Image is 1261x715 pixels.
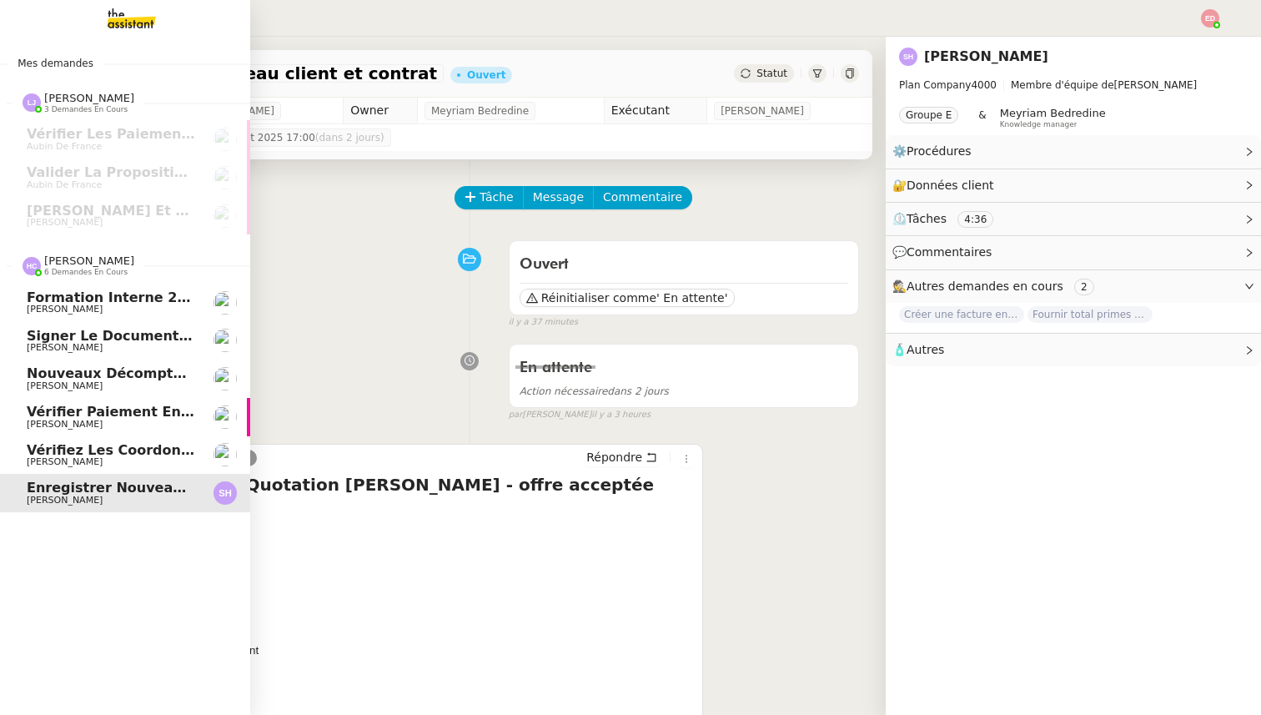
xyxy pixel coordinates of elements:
span: 6 demandes en cours [44,268,128,277]
span: Autres demandes en cours [907,279,1063,293]
span: Vérifier paiement en Euros pour Team2act [27,404,344,420]
span: Mes demandes [8,55,103,72]
span: il y a 3 heures [591,408,651,422]
a: [PERSON_NAME] [924,48,1048,64]
span: 🕵️ [892,279,1101,293]
div: ⏲️Tâches 4:36 [886,203,1261,235]
span: ⏲️ [892,212,1007,225]
span: [PERSON_NAME] [27,342,103,353]
img: users%2FTDxDvmCjFdN3QFePFNGdQUcJcQk1%2Favatar%2F0cfb3a67-8790-4592-a9ec-92226c678442 [214,329,237,352]
span: Meyriam Bedredine [1000,107,1106,119]
span: Aubin de France [27,141,102,152]
span: Message [533,188,584,207]
span: Enregistrer nouveau client et contrat [87,65,437,82]
button: Réinitialiser comme' En attente' [520,289,735,307]
span: Vérifier les paiements reçus [27,126,245,142]
span: (dans 2 jours) [315,132,384,144]
td: Owner [344,98,418,124]
span: Knowledge manager [1000,120,1078,129]
span: [PERSON_NAME] [27,304,103,315]
span: Fournir total primes FINE ARTS [1027,306,1153,323]
img: users%2Fa6PbEmLwvGXylUqKytRPpDpAx153%2Favatar%2Ffanny.png [214,291,237,315]
span: Réinitialiser comme [541,290,656,306]
nz-tag: 4:36 [957,211,993,228]
button: Répondre [580,448,663,466]
span: Répondre [586,449,642,466]
span: ' En attente' [656,290,727,306]
img: users%2FSclkIUIAuBOhhDrbgjtrSikBoD03%2Favatar%2F48cbc63d-a03d-4817-b5bf-7f7aeed5f2a9 [214,166,237,189]
app-user-label: Knowledge manager [1000,107,1106,128]
span: [PERSON_NAME] [721,103,804,119]
img: users%2FNmPW3RcGagVdwlUj0SIRjiM8zA23%2Favatar%2Fb3e8f68e-88d8-429d-a2bd-00fb6f2d12db [214,204,237,228]
span: Meyriam Bedredine [431,103,529,119]
span: En attente [520,360,592,375]
span: ven. 29 août 2025 17:00 [191,129,384,146]
span: Aubin de France [27,179,102,190]
span: Action nécessaire [520,385,608,397]
span: Créer une facture en anglais immédiatement [899,306,1024,323]
span: Statut [756,68,787,79]
span: dans 2 jours [520,385,669,397]
span: [PERSON_NAME] et relancez les impayés chez [PERSON_NAME] [27,203,510,219]
button: Commentaire [593,186,692,209]
span: [PERSON_NAME] [27,380,103,391]
button: Message [523,186,594,209]
span: Tâches [907,212,947,225]
span: ⚙️ [892,142,979,161]
img: users%2FNmPW3RcGagVdwlUj0SIRjiM8zA23%2Favatar%2Fb3e8f68e-88d8-429d-a2bd-00fb6f2d12db [214,443,237,466]
span: il y a 37 minutes [509,315,579,330]
span: Plan Company [899,79,971,91]
span: Vérifiez les coordonnées bancaires pour le virement [27,442,430,458]
span: [PERSON_NAME] [27,419,103,430]
span: Signer le document par [PERSON_NAME] [27,328,337,344]
h4: RE: RBQ/313952 Quotation [PERSON_NAME] - offre acceptée [88,473,696,496]
div: 🕵️Autres demandes en cours 2 [886,270,1261,303]
div: 🧴Autres [886,334,1261,366]
span: & [978,107,986,128]
img: svg [1201,9,1219,28]
span: Enregistrer nouveau client et contrat [27,480,313,496]
span: Commentaires [907,245,992,259]
span: Membre d'équipe de [1011,79,1114,91]
img: users%2Fa6PbEmLwvGXylUqKytRPpDpAx153%2Favatar%2Ffanny.png [214,367,237,390]
span: Ouvert [520,257,569,272]
span: 3 demandes en cours [44,105,128,114]
span: 4000 [971,79,997,91]
span: Tâche [480,188,514,207]
img: svg [214,481,237,505]
button: Tâche [455,186,524,209]
span: Autres [907,343,944,356]
span: [PERSON_NAME] [27,217,103,228]
span: 💬 [892,245,999,259]
td: Exécutant [604,98,707,124]
nz-tag: Groupe E [899,107,958,123]
small: [PERSON_NAME] [509,408,651,422]
span: [PERSON_NAME] [44,254,134,267]
span: [PERSON_NAME] [44,92,134,104]
img: svg [899,48,917,66]
span: Nouveaux décomptes de commissions [27,365,318,381]
img: svg [23,257,41,275]
nz-tag: 2 [1074,279,1094,295]
span: Procédures [907,144,972,158]
span: Commentaire [603,188,682,207]
span: Formation Interne 2 - [PERSON_NAME] [27,290,316,305]
img: svg [23,93,41,112]
span: 🧴 [892,343,944,356]
div: 🔐Données client [886,169,1261,202]
img: users%2FALbeyncImohZ70oG2ud0kR03zez1%2Favatar%2F645c5494-5e49-4313-a752-3cbe407590be [214,405,237,429]
div: Ouvert [467,70,505,80]
span: [PERSON_NAME] [27,495,103,506]
div: ⚙️Procédures [886,135,1261,168]
div: 💬Commentaires [886,236,1261,269]
span: Valider la proposition d'assurance Honda [27,164,342,180]
span: [PERSON_NAME] [27,456,103,467]
span: par [509,408,523,422]
span: Données client [907,179,994,192]
span: 🔐 [892,176,1001,195]
img: users%2FSclkIUIAuBOhhDrbgjtrSikBoD03%2Favatar%2F48cbc63d-a03d-4817-b5bf-7f7aeed5f2a9 [214,128,237,151]
span: [PERSON_NAME] [899,77,1248,93]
